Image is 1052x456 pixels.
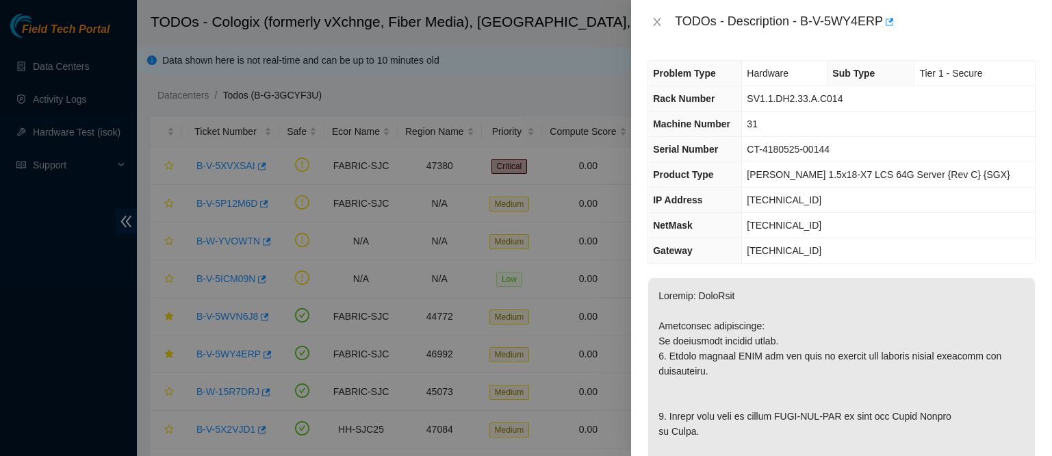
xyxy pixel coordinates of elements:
span: IP Address [653,194,702,205]
span: Serial Number [653,144,718,155]
span: Hardware [747,68,788,79]
span: [TECHNICAL_ID] [747,245,821,256]
span: [PERSON_NAME] 1.5x18-X7 LCS 64G Server {Rev C} {SGX} [747,169,1010,180]
span: Machine Number [653,118,730,129]
span: CT-4180525-00144 [747,144,830,155]
span: Rack Number [653,93,715,104]
span: Problem Type [653,68,716,79]
span: [TECHNICAL_ID] [747,220,821,231]
span: Gateway [653,245,693,256]
span: close [652,16,663,27]
span: 31 [747,118,758,129]
span: SV1.1.DH2.33.A.C014 [747,93,843,104]
span: NetMask [653,220,693,231]
span: [TECHNICAL_ID] [747,194,821,205]
span: Sub Type [832,68,875,79]
div: TODOs - Description - B-V-5WY4ERP [675,11,1036,33]
button: Close [647,16,667,29]
span: Product Type [653,169,713,180]
span: Tier 1 - Secure [919,68,982,79]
